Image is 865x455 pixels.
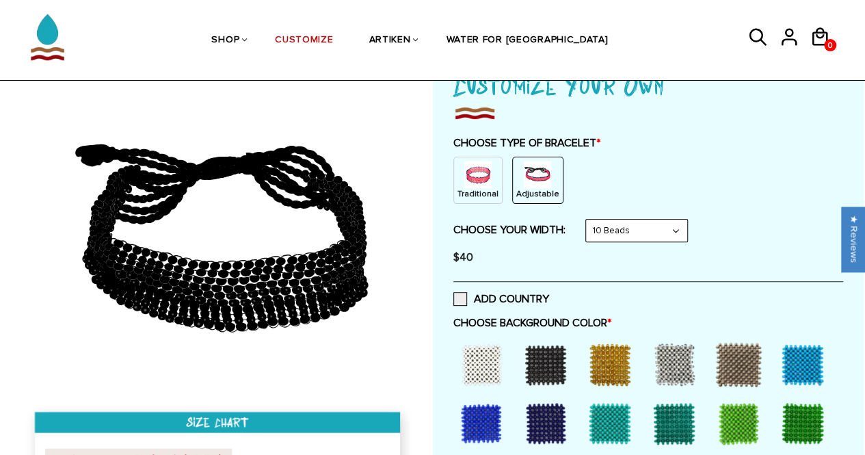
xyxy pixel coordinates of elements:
label: ADD COUNTRY [453,292,549,306]
div: Kenya Green [775,395,836,450]
div: Dark Blue [518,395,579,450]
div: Non String [453,157,503,204]
h1: Customize Your Own [453,66,843,103]
div: White [453,337,515,391]
p: Traditional [457,188,498,200]
img: imgboder_100x.png [453,103,496,122]
p: Adjustable [516,188,559,200]
div: Sky Blue [775,337,836,391]
div: Click to open Judge.me floating reviews tab [842,207,865,272]
div: Light Green [710,395,772,450]
div: Gold [582,337,643,391]
a: 0 [824,39,836,51]
div: Turquoise [582,395,643,450]
div: Silver [646,337,708,391]
span: $40 [453,250,473,264]
label: CHOOSE YOUR WIDTH: [453,223,565,237]
a: WATER FOR [GEOGRAPHIC_DATA] [446,5,608,76]
img: string.PNG [524,161,551,188]
div: Black [518,337,579,391]
a: SHOP [211,5,239,76]
img: non-string.png [464,161,492,188]
div: Teal [646,395,708,450]
div: Grey [710,337,772,391]
a: CUSTOMIZE [275,5,333,76]
a: ARTIKEN [369,5,410,76]
div: Bush Blue [453,395,515,450]
div: String [512,157,563,204]
span: 0 [824,37,836,54]
label: CHOOSE BACKGROUND COLOR [453,316,843,330]
label: CHOOSE TYPE OF BRACELET [453,136,843,150]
